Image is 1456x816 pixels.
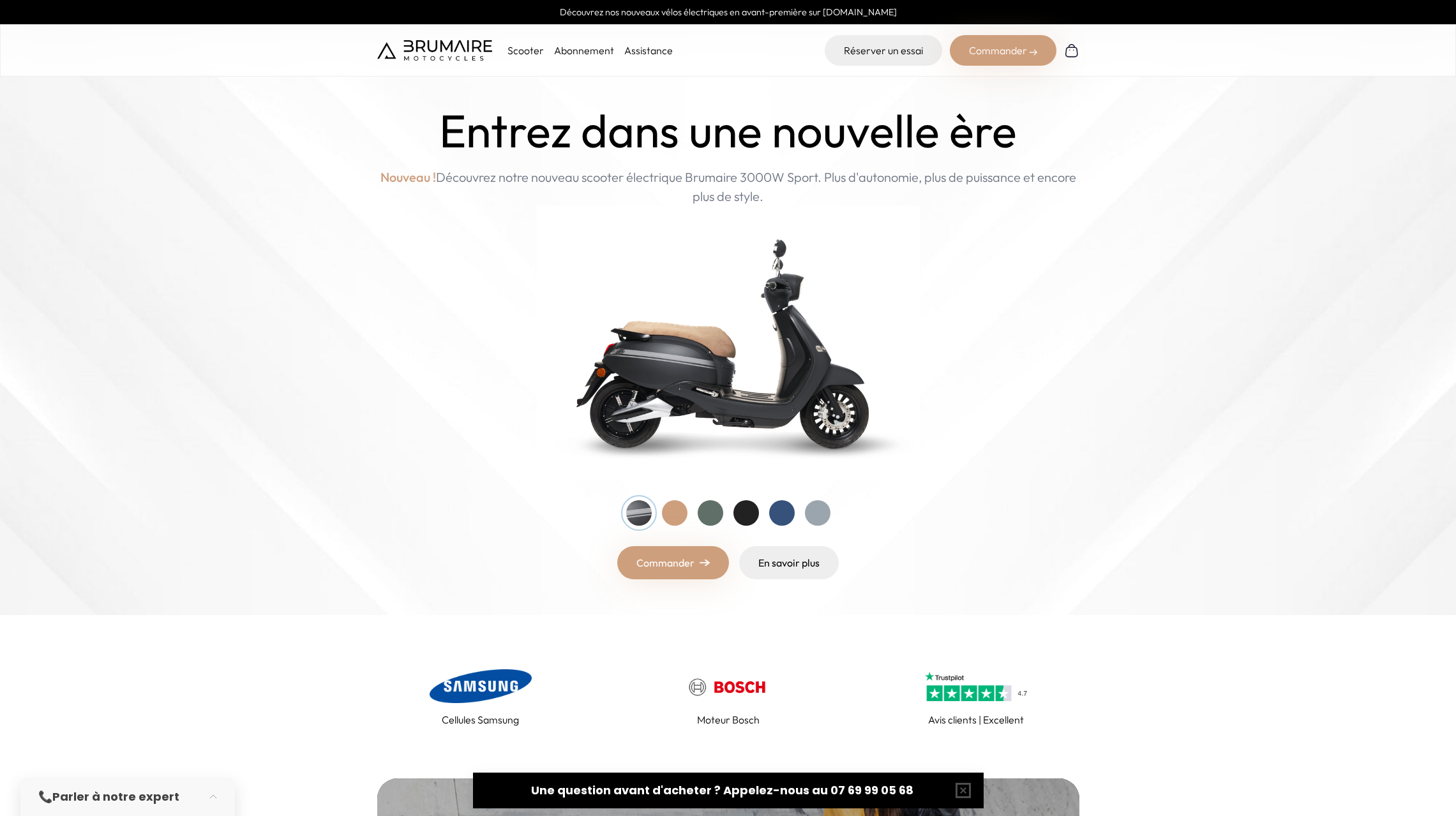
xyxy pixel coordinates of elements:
[377,666,584,727] a: Cellules Samsung
[928,712,1024,727] p: Avis clients | Excellent
[442,712,519,727] p: Cellules Samsung
[624,44,673,57] a: Assistance
[554,44,614,57] a: Abonnement
[507,43,544,58] p: Scooter
[700,559,710,567] img: right-arrow.png
[617,546,729,579] a: Commander
[377,168,1079,206] p: Découvrez notre nouveau scooter électrique Brumaire 3000W Sport. Plus d'autonomie, plus de puissa...
[950,35,1056,66] div: Commander
[739,546,839,579] a: En savoir plus
[873,666,1079,727] a: Avis clients | Excellent
[625,666,832,727] a: Moteur Bosch
[377,40,492,61] img: Brumaire Motocycles
[380,168,436,187] span: Nouveau !
[1064,43,1079,58] img: Panier
[697,712,760,727] p: Moteur Bosch
[825,35,942,66] a: Réserver un essai
[439,105,1017,158] h1: Entrez dans une nouvelle ère
[1030,48,1037,56] img: right-arrow-2.png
